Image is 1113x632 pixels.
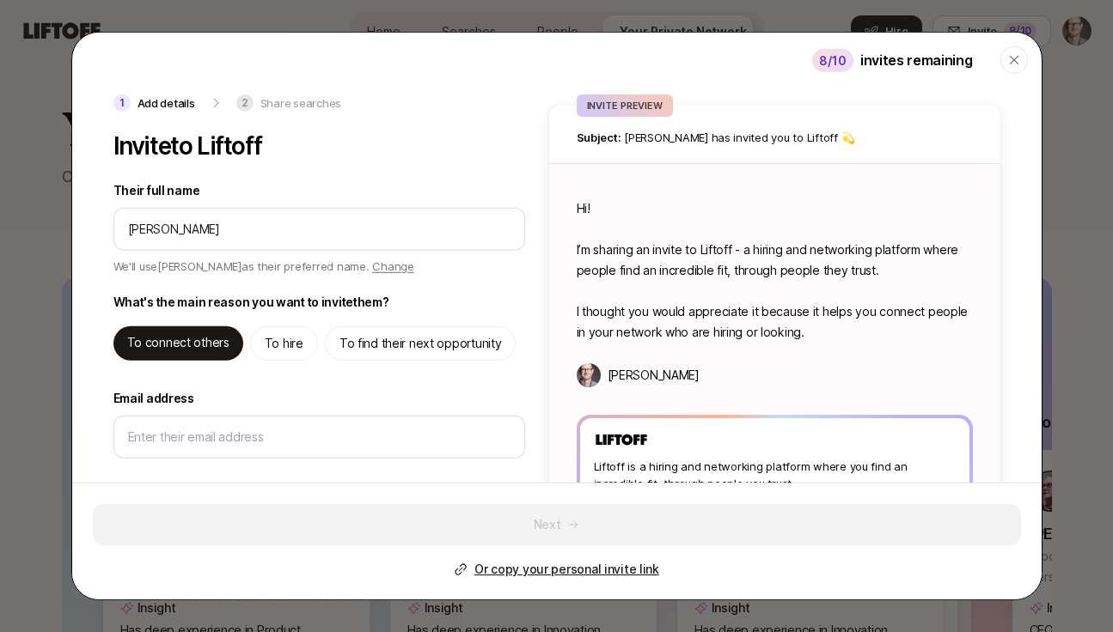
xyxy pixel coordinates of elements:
p: Or copy your personal invite link [474,558,659,579]
img: Matt [577,362,601,386]
label: Their full name [113,179,525,200]
input: e.g. Liv Carter [128,218,511,239]
span: Subject: [577,130,621,143]
p: Add details [138,94,195,111]
button: Or copy your personal invite link [454,558,659,579]
p: We'll use [PERSON_NAME] as their preferred name. [113,257,414,277]
p: invites remaining [860,49,973,71]
p: To connect others [127,331,229,352]
div: 8 /10 [812,48,853,71]
input: Enter their email address [128,426,511,447]
p: INVITE PREVIEW [587,97,663,112]
p: 1 [113,94,131,111]
p: [PERSON_NAME] has invited you to Liftoff 💫 [577,128,973,145]
label: Email address [113,387,525,408]
p: To find their next opportunity [339,332,502,353]
p: Share searches [260,94,341,111]
p: Liftoff is a hiring and networking platform where you find an incredible fit, through people you ... [594,458,956,492]
p: To hire [265,332,303,353]
p: Hi! I’m sharing an invite to Liftoff - a hiring and networking platform where people find an incr... [577,197,973,342]
span: Change [372,258,413,272]
p: What's the main reason you want to invite them ? [113,291,389,312]
p: Invite to Liftoff [113,131,262,159]
p: 2 [236,94,254,111]
img: Liftoff Logo [594,431,649,447]
p: [PERSON_NAME] [608,364,700,385]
